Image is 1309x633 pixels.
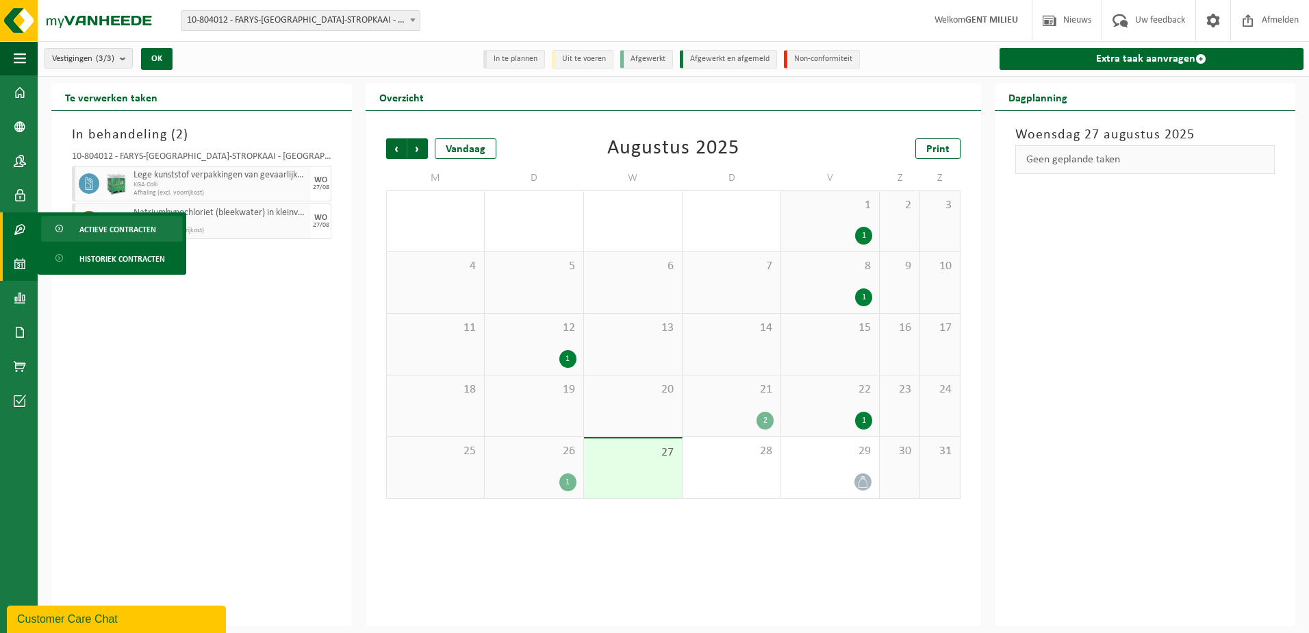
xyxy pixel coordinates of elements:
span: 10 [927,259,953,274]
button: OK [141,48,173,70]
span: Volgende [407,138,428,159]
strong: GENT MILIEU [965,15,1018,25]
button: Vestigingen(3/3) [45,48,133,69]
li: Non-conformiteit [784,50,860,69]
span: 30 [887,444,913,459]
img: PB-HB-1400-HPE-GN-11 [106,173,127,195]
span: Lege kunststof verpakkingen van gevaarlijke stoffen [134,170,307,181]
span: 19 [492,382,576,397]
h3: In behandeling ( ) [72,125,331,145]
td: W [584,166,683,190]
a: Actieve contracten [41,216,183,242]
span: 20 [591,382,675,397]
span: 17 [927,321,953,336]
a: Extra taak aanvragen [1000,48,1304,70]
td: V [781,166,880,190]
span: 14 [689,321,774,336]
div: 27/08 [313,222,329,229]
li: Uit te voeren [552,50,613,69]
div: WO [314,176,327,184]
div: Vandaag [435,138,496,159]
div: 1 [855,412,872,430]
div: 1 [559,350,576,368]
span: 13 [591,321,675,336]
span: KGA Colli [134,219,307,227]
td: Z [880,166,920,190]
span: Vestigingen [52,49,114,69]
h2: Te verwerken taken [51,84,171,110]
span: 1 [788,198,872,213]
span: 22 [788,382,872,397]
span: 18 [394,382,477,397]
img: PB-LB-0680-HPE-GY-02 [106,211,127,232]
div: WO [314,214,327,222]
span: 2 [887,198,913,213]
span: 31 [927,444,953,459]
div: 27/08 [313,184,329,191]
span: 23 [887,382,913,397]
span: KGA Colli [134,181,307,189]
span: 15 [788,321,872,336]
div: 10-804012 - FARYS-[GEOGRAPHIC_DATA]-STROPKAAI - [GEOGRAPHIC_DATA] [72,152,331,166]
div: 1 [855,288,872,306]
td: D [683,166,781,190]
span: Print [926,144,950,155]
span: 6 [591,259,675,274]
li: Afgewerkt [620,50,673,69]
div: Augustus 2025 [607,138,739,159]
span: 7 [689,259,774,274]
span: Actieve contracten [79,216,156,243]
td: M [386,166,485,190]
span: Natriumhypochloriet (bleekwater) in kleinverpakking [134,208,307,219]
span: 3 [927,198,953,213]
li: In te plannen [483,50,545,69]
span: Historiek contracten [79,246,165,272]
span: 2 [176,128,183,142]
span: 29 [788,444,872,459]
h3: Woensdag 27 augustus 2025 [1015,125,1275,145]
span: 8 [788,259,872,274]
h2: Dagplanning [995,84,1081,110]
span: 25 [394,444,477,459]
a: Print [915,138,961,159]
span: 5 [492,259,576,274]
span: 26 [492,444,576,459]
span: Afhaling (excl. voorrijkost) [134,227,307,235]
span: 4 [394,259,477,274]
span: 28 [689,444,774,459]
div: 1 [855,227,872,245]
li: Afgewerkt en afgemeld [680,50,777,69]
span: 27 [591,445,675,460]
div: 2 [757,412,774,430]
span: 10-804012 - FARYS-GENT-STROPKAAI - GENT [181,11,420,30]
td: D [485,166,583,190]
div: Geen geplande taken [1015,145,1275,174]
span: 16 [887,321,913,336]
h2: Overzicht [366,84,437,110]
span: 9 [887,259,913,274]
span: 11 [394,321,477,336]
count: (3/3) [96,54,114,63]
a: Historiek contracten [41,245,183,271]
td: Z [920,166,961,190]
iframe: chat widget [7,603,229,633]
span: 21 [689,382,774,397]
div: 1 [559,473,576,491]
span: 10-804012 - FARYS-GENT-STROPKAAI - GENT [181,10,420,31]
span: Afhaling (excl. voorrijkost) [134,189,307,197]
span: 24 [927,382,953,397]
span: Vorige [386,138,407,159]
span: 12 [492,321,576,336]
